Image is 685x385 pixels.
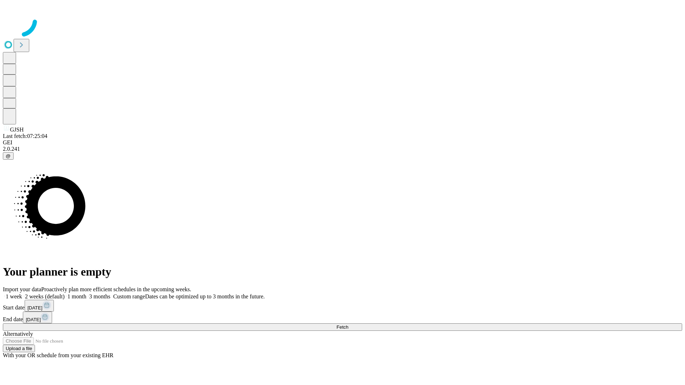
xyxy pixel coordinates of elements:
[3,286,41,292] span: Import your data
[3,323,682,331] button: Fetch
[89,293,110,299] span: 3 months
[3,133,47,139] span: Last fetch: 07:25:04
[3,265,682,278] h1: Your planner is empty
[27,305,42,310] span: [DATE]
[25,300,54,312] button: [DATE]
[145,293,265,299] span: Dates can be optimized up to 3 months in the future.
[336,324,348,330] span: Fetch
[3,139,682,146] div: GEI
[3,345,35,352] button: Upload a file
[26,317,41,322] span: [DATE]
[3,352,113,358] span: With your OR schedule from your existing EHR
[3,152,14,160] button: @
[25,293,65,299] span: 2 weeks (default)
[113,293,145,299] span: Custom range
[23,312,52,323] button: [DATE]
[3,312,682,323] div: End date
[3,146,682,152] div: 2.0.241
[10,127,24,133] span: GJSH
[41,286,191,292] span: Proactively plan more efficient schedules in the upcoming weeks.
[6,293,22,299] span: 1 week
[3,331,33,337] span: Alternatively
[67,293,86,299] span: 1 month
[3,300,682,312] div: Start date
[6,153,11,159] span: @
